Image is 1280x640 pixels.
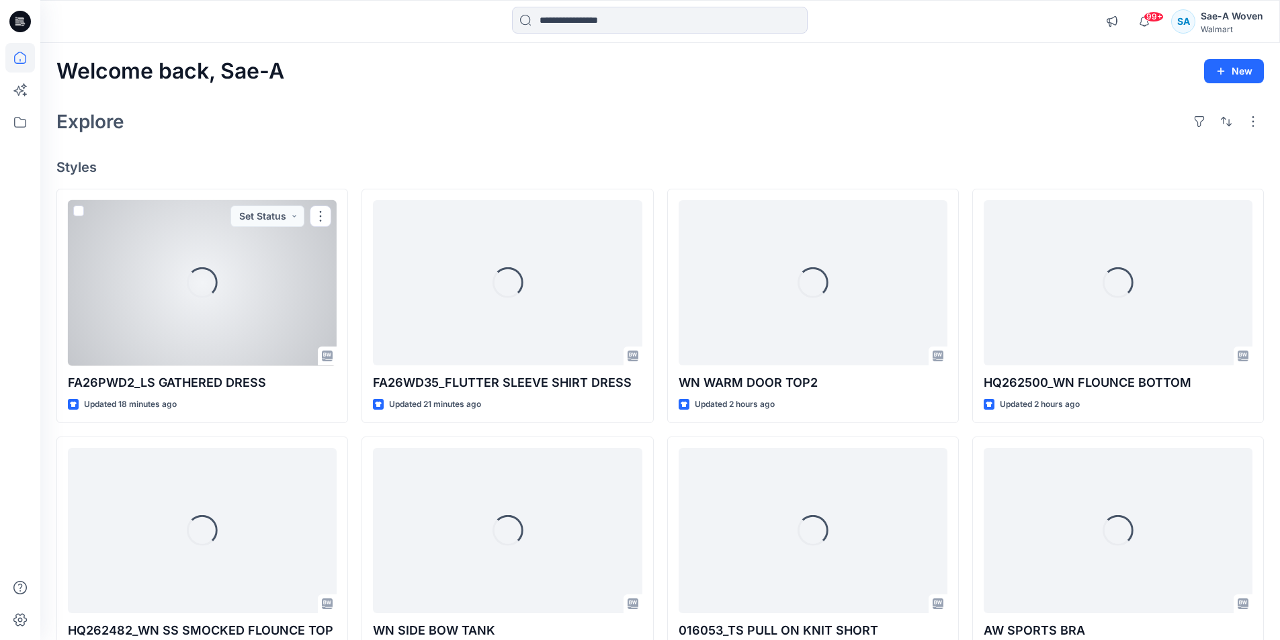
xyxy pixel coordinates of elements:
p: HQ262482_WN SS SMOCKED FLOUNCE TOP [68,621,337,640]
div: Walmart [1201,24,1263,34]
p: Updated 21 minutes ago [389,398,481,412]
p: HQ262500_WN FLOUNCE BOTTOM [984,373,1252,392]
p: AW SPORTS BRA [984,621,1252,640]
span: 99+ [1144,11,1164,22]
button: New [1204,59,1264,83]
h2: Explore [56,111,124,132]
p: WN SIDE BOW TANK [373,621,642,640]
h2: Welcome back, Sae-A [56,59,284,84]
p: FA26PWD2_LS GATHERED DRESS [68,373,337,392]
p: Updated 18 minutes ago [84,398,177,412]
p: Updated 2 hours ago [1000,398,1080,412]
p: WN WARM DOOR TOP2 [679,373,947,392]
div: SA [1171,9,1195,34]
h4: Styles [56,159,1264,175]
p: Updated 2 hours ago [695,398,775,412]
p: 016053_TS PULL ON KNIT SHORT [679,621,947,640]
p: FA26WD35_FLUTTER SLEEVE SHIRT DRESS [373,373,642,392]
div: Sae-A Woven [1201,8,1263,24]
